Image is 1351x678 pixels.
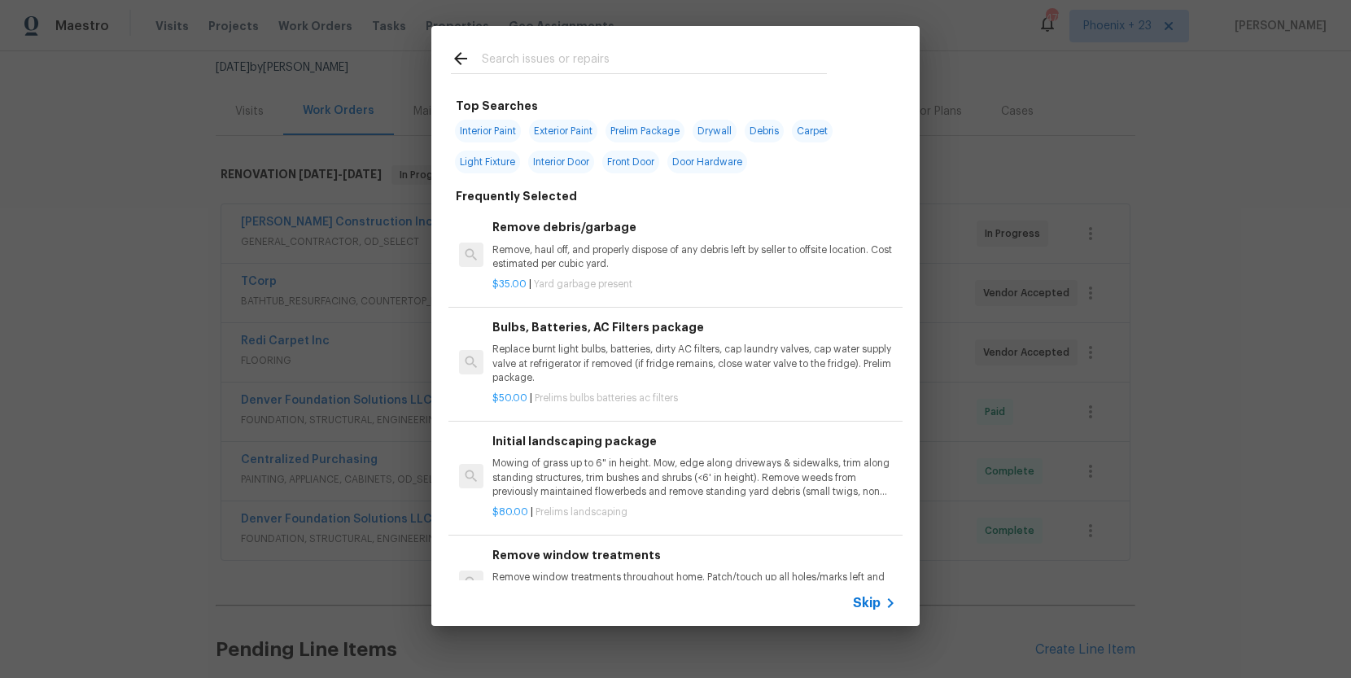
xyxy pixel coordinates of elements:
span: Yard garbage present [534,279,632,289]
span: Interior Paint [455,120,521,142]
h6: Remove debris/garbage [492,218,896,236]
h6: Bulbs, Batteries, AC Filters package [492,318,896,336]
span: Interior Door [528,151,594,173]
span: Door Hardware [667,151,747,173]
p: Remove, haul off, and properly dispose of any debris left by seller to offsite location. Cost est... [492,243,896,271]
p: | [492,505,896,519]
p: | [492,278,896,291]
h6: Top Searches [456,97,538,115]
p: Remove window treatments throughout home. Patch/touch up all holes/marks left and paint to match.... [492,571,896,598]
p: | [492,391,896,405]
span: Prelims landscaping [536,507,627,517]
span: Drywall [693,120,737,142]
span: Light Fixture [455,151,520,173]
span: Skip [853,595,881,611]
input: Search issues or repairs [482,49,827,73]
span: Carpet [792,120,833,142]
span: Prelims bulbs batteries ac filters [535,393,678,403]
span: $80.00 [492,507,528,517]
span: $35.00 [492,279,527,289]
span: Debris [745,120,784,142]
p: Mowing of grass up to 6" in height. Mow, edge along driveways & sidewalks, trim along standing st... [492,457,896,498]
h6: Remove window treatments [492,546,896,564]
span: Prelim Package [606,120,684,142]
h6: Frequently Selected [456,187,577,205]
span: Front Door [602,151,659,173]
span: $50.00 [492,393,527,403]
p: Replace burnt light bulbs, batteries, dirty AC filters, cap laundry valves, cap water supply valv... [492,343,896,384]
span: Exterior Paint [529,120,597,142]
h6: Initial landscaping package [492,432,896,450]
